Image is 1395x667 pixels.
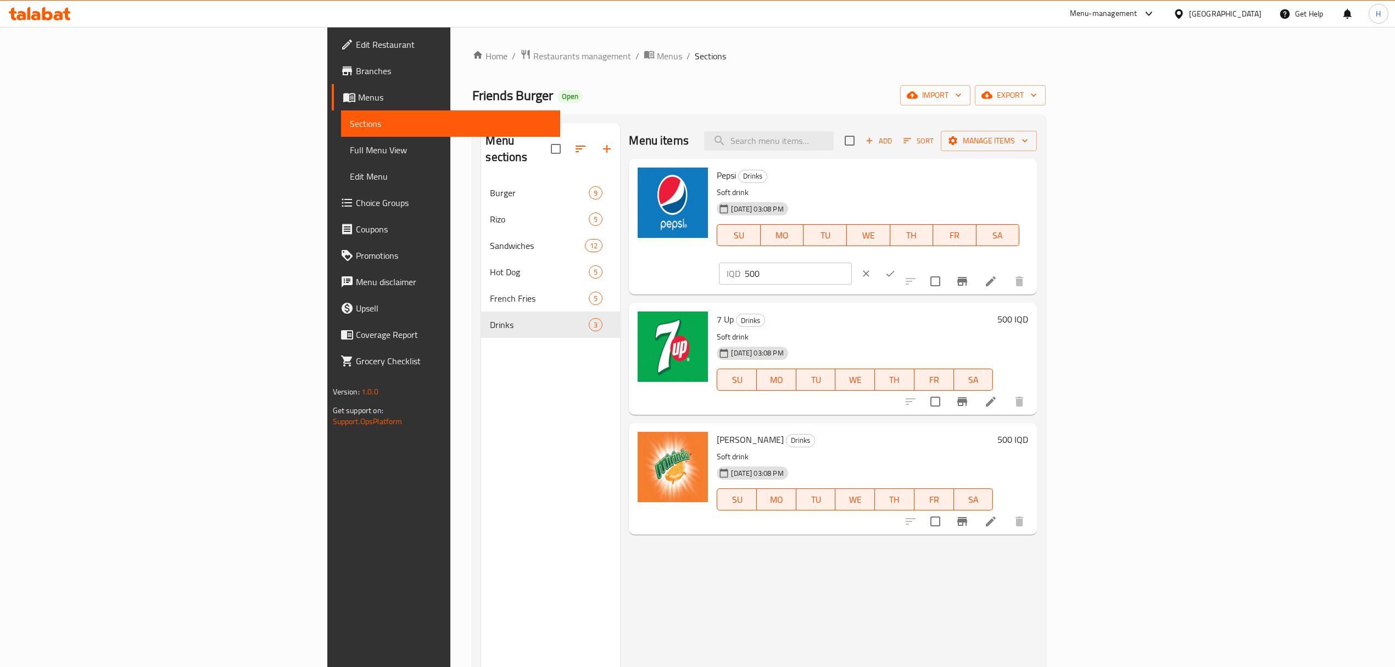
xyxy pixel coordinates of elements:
button: Add section [594,136,620,162]
button: WE [847,224,890,246]
span: FR [919,492,950,508]
span: Select to update [924,390,947,413]
button: TH [875,488,914,510]
span: WE [840,372,871,388]
span: Grocery Checklist [356,354,551,368]
span: Pepsi [717,167,736,184]
p: Soft drink [717,450,993,464]
a: Restaurants management [520,49,631,63]
a: Upsell [332,295,560,321]
button: export [975,85,1046,105]
button: import [900,85,970,105]
span: Menus [358,91,551,104]
span: Edit Restaurant [356,38,551,51]
button: Branch-specific-item [949,508,975,535]
div: Drinks [786,434,815,447]
span: Upsell [356,302,551,315]
span: 1.0.0 [361,385,378,399]
span: Select all sections [544,137,567,160]
span: FR [919,372,950,388]
span: [PERSON_NAME] [717,431,784,448]
span: 5 [589,214,602,225]
span: 12 [585,241,602,251]
nav: Menu sections [481,175,620,342]
a: Edit menu item [984,515,997,528]
div: items [589,292,602,305]
a: Edit menu item [984,395,997,408]
button: TH [890,224,934,246]
span: Select to update [924,510,947,533]
div: Menu-management [1070,7,1137,20]
div: items [589,186,602,199]
span: [DATE] 03:08 PM [727,348,788,358]
button: ok [878,262,902,286]
a: Coupons [332,216,560,242]
div: Drinks [738,170,767,183]
button: TU [796,369,836,391]
span: Promotions [356,249,551,262]
button: TU [796,488,836,510]
span: Drinks [736,314,765,327]
span: Select section [838,129,861,152]
span: TH [879,372,910,388]
button: FR [933,224,976,246]
img: Mirinda Orange [638,432,708,502]
span: Menus [657,49,682,63]
div: [GEOGRAPHIC_DATA] [1189,8,1262,20]
span: Sort sections [567,136,594,162]
button: FR [914,488,954,510]
button: TH [875,369,914,391]
button: SU [717,224,760,246]
span: Drinks [739,170,767,182]
img: Pepsi [638,168,708,238]
li: / [687,49,690,63]
span: TH [879,492,910,508]
div: items [589,318,602,331]
span: Add item [861,132,896,149]
span: Sections [695,49,726,63]
h6: 500 IQD [997,312,1028,327]
span: Rizo [490,213,589,226]
div: Hot Dog5 [481,259,620,285]
span: Open [557,92,583,101]
span: Get support on: [333,403,383,418]
span: TU [801,372,832,388]
span: Sandwiches [490,239,585,252]
span: SA [981,227,1015,243]
button: Add [861,132,896,149]
a: Full Menu View [341,137,560,163]
span: SA [958,372,989,388]
button: MO [757,488,796,510]
p: Soft drink [717,330,993,344]
a: Support.OpsPlatform [333,414,403,429]
span: Sort [903,135,934,147]
span: H [1376,8,1381,20]
img: 7 Up [638,312,708,382]
div: Drinks3 [481,312,620,338]
div: Rizo5 [481,206,620,232]
button: clear [854,262,878,286]
span: 5 [589,293,602,304]
div: French Fries5 [481,285,620,312]
span: SU [722,227,756,243]
button: WE [835,369,875,391]
div: Sandwiches12 [481,232,620,259]
div: Hot Dog [490,265,589,279]
a: Edit Menu [341,163,560,190]
span: 3 [589,320,602,330]
span: Coverage Report [356,328,551,341]
button: MO [757,369,796,391]
span: Sort items [896,132,941,149]
span: Drinks [490,318,589,331]
span: Edit Menu [350,170,551,183]
a: Branches [332,58,560,84]
span: Restaurants management [533,49,631,63]
button: TU [803,224,847,246]
button: WE [835,488,875,510]
a: Promotions [332,242,560,269]
button: SU [717,369,757,391]
button: Branch-specific-item [949,268,975,294]
span: WE [851,227,886,243]
span: 9 [589,188,602,198]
